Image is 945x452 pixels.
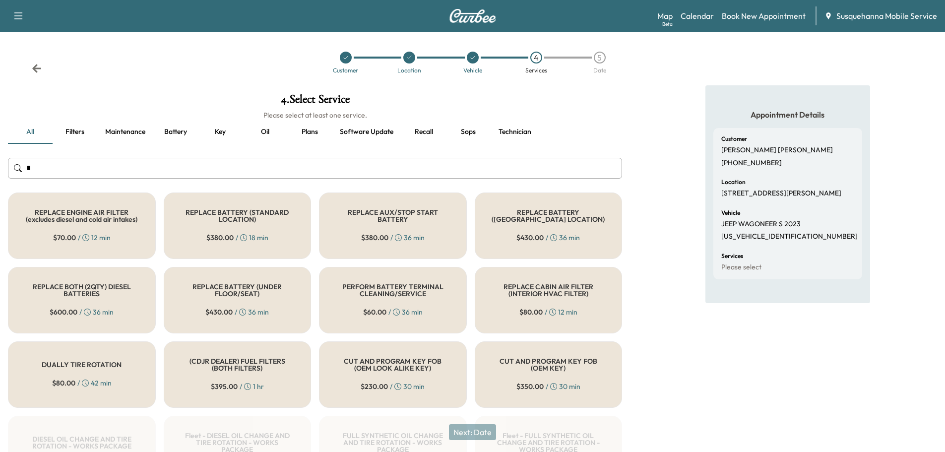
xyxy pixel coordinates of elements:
button: Filters [53,120,97,144]
div: / 36 min [516,233,580,243]
div: / 36 min [361,233,425,243]
button: all [8,120,53,144]
div: Beta [662,20,673,28]
a: Book New Appointment [722,10,806,22]
span: $ 380.00 [206,233,234,243]
a: Calendar [681,10,714,22]
img: Curbee Logo [449,9,497,23]
p: JEEP WAGONEER S 2023 [721,220,801,229]
button: Plans [287,120,332,144]
span: $ 380.00 [361,233,388,243]
button: Sops [446,120,491,144]
div: / 1 hr [211,382,264,391]
button: Key [198,120,243,144]
button: Battery [153,120,198,144]
h5: DUALLY TIRE ROTATION [42,361,122,368]
h5: REPLACE ENGINE AIR FILTER (excludes diesel and cold air intakes) [24,209,139,223]
h5: (CDJR DEALER) FUEL FILTERS (BOTH FILTERS) [180,358,295,372]
span: $ 80.00 [519,307,543,317]
p: Please select [721,263,761,272]
div: / 30 min [516,382,580,391]
div: / 30 min [361,382,425,391]
span: $ 430.00 [516,233,544,243]
h5: REPLACE BATTERY ([GEOGRAPHIC_DATA] LOCATION) [491,209,606,223]
span: $ 70.00 [53,233,76,243]
div: Vehicle [463,67,482,73]
div: 4 [530,52,542,64]
h5: REPLACE AUX/STOP START BATTERY [335,209,450,223]
p: [US_VEHICLE_IDENTIFICATION_NUMBER] [721,232,858,241]
div: / 18 min [206,233,268,243]
h6: Please select at least one service. [8,110,622,120]
div: / 12 min [519,307,577,317]
div: 5 [594,52,606,64]
span: $ 80.00 [52,378,75,388]
h5: Appointment Details [713,109,862,120]
h5: PERFORM BATTERY TERMINAL CLEANING/SERVICE [335,283,450,297]
h5: CUT AND PROGRAM KEY FOB (OEM KEY) [491,358,606,372]
div: / 42 min [52,378,112,388]
h5: REPLACE BOTH (2QTY) DIESEL BATTERIES [24,283,139,297]
div: Location [397,67,421,73]
div: Services [525,67,547,73]
h6: Location [721,179,746,185]
button: Maintenance [97,120,153,144]
button: Software update [332,120,401,144]
h1: 4 . Select Service [8,93,622,110]
button: Technician [491,120,539,144]
p: [PERSON_NAME] [PERSON_NAME] [721,146,833,155]
h6: Customer [721,136,747,142]
span: $ 350.00 [516,382,544,391]
span: Susquehanna Mobile Service [836,10,937,22]
div: / 12 min [53,233,111,243]
div: Back [32,64,42,73]
div: / 36 min [363,307,423,317]
h5: CUT AND PROGRAM KEY FOB (OEM LOOK ALIKE KEY) [335,358,450,372]
div: Customer [333,67,358,73]
span: $ 430.00 [205,307,233,317]
h6: Vehicle [721,210,740,216]
button: Oil [243,120,287,144]
span: $ 60.00 [363,307,386,317]
div: / 36 min [205,307,269,317]
div: / 36 min [50,307,114,317]
h6: Services [721,253,743,259]
p: [PHONE_NUMBER] [721,159,782,168]
span: $ 230.00 [361,382,388,391]
h5: REPLACE BATTERY (UNDER FLOOR/SEAT) [180,283,295,297]
button: Recall [401,120,446,144]
h5: REPLACE BATTERY (STANDARD LOCATION) [180,209,295,223]
p: [STREET_ADDRESS][PERSON_NAME] [721,189,841,198]
span: $ 600.00 [50,307,77,317]
div: basic tabs example [8,120,622,144]
a: MapBeta [657,10,673,22]
div: Date [593,67,606,73]
span: $ 395.00 [211,382,238,391]
h5: REPLACE CABIN AIR FILTER (INTERIOR HVAC FILTER) [491,283,606,297]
